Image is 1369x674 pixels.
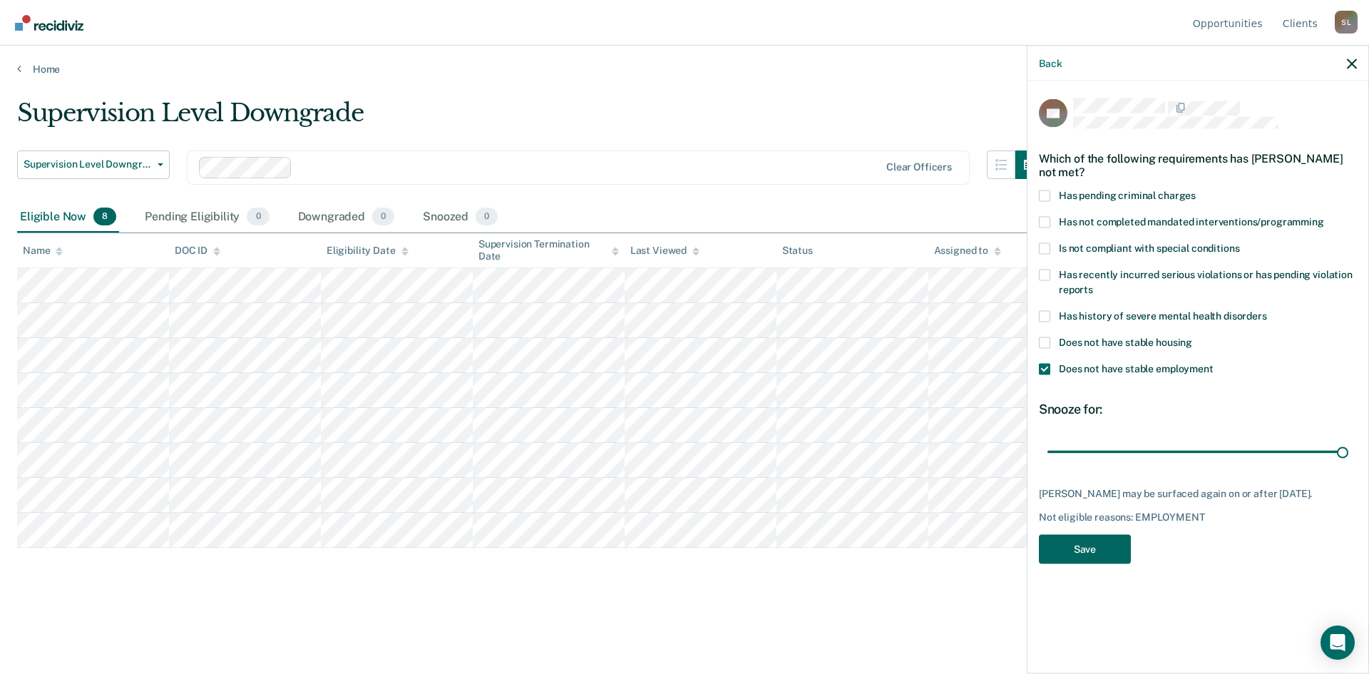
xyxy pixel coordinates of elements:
span: 0 [247,208,269,226]
img: Recidiviz [15,15,83,31]
span: Has not completed mandated interventions/programming [1059,215,1324,227]
span: Supervision Level Downgrade [24,158,152,170]
span: Has pending criminal charges [1059,189,1196,200]
div: Pending Eligibility [142,202,272,233]
div: Open Intercom Messenger [1321,626,1355,660]
div: Eligibility Date [327,245,409,257]
div: Status [782,245,813,257]
div: DOC ID [175,245,220,257]
div: Eligible Now [17,202,119,233]
span: Does not have stable employment [1059,362,1214,374]
div: Not eligible reasons: EMPLOYMENT [1039,511,1357,524]
span: 8 [93,208,116,226]
div: S L [1335,11,1358,34]
div: [PERSON_NAME] may be surfaced again on or after [DATE]. [1039,487,1357,499]
span: Has history of severe mental health disorders [1059,310,1267,321]
span: Does not have stable housing [1059,336,1192,347]
span: Has recently incurred serious violations or has pending violation reports [1059,268,1353,295]
div: Clear officers [886,161,952,173]
a: Home [17,63,1352,76]
div: Supervision Termination Date [478,238,619,262]
div: Last Viewed [630,245,699,257]
button: Save [1039,534,1131,563]
div: Name [23,245,63,257]
div: Which of the following requirements has [PERSON_NAME] not met? [1039,140,1357,190]
div: Assigned to [934,245,1001,257]
div: Supervision Level Downgrade [17,98,1044,139]
button: Back [1039,57,1062,69]
span: 0 [476,208,498,226]
span: 0 [372,208,394,226]
div: Snoozed [420,202,501,233]
div: Downgraded [295,202,398,233]
button: Profile dropdown button [1335,11,1358,34]
span: Is not compliant with special conditions [1059,242,1239,253]
div: Snooze for: [1039,401,1357,417]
